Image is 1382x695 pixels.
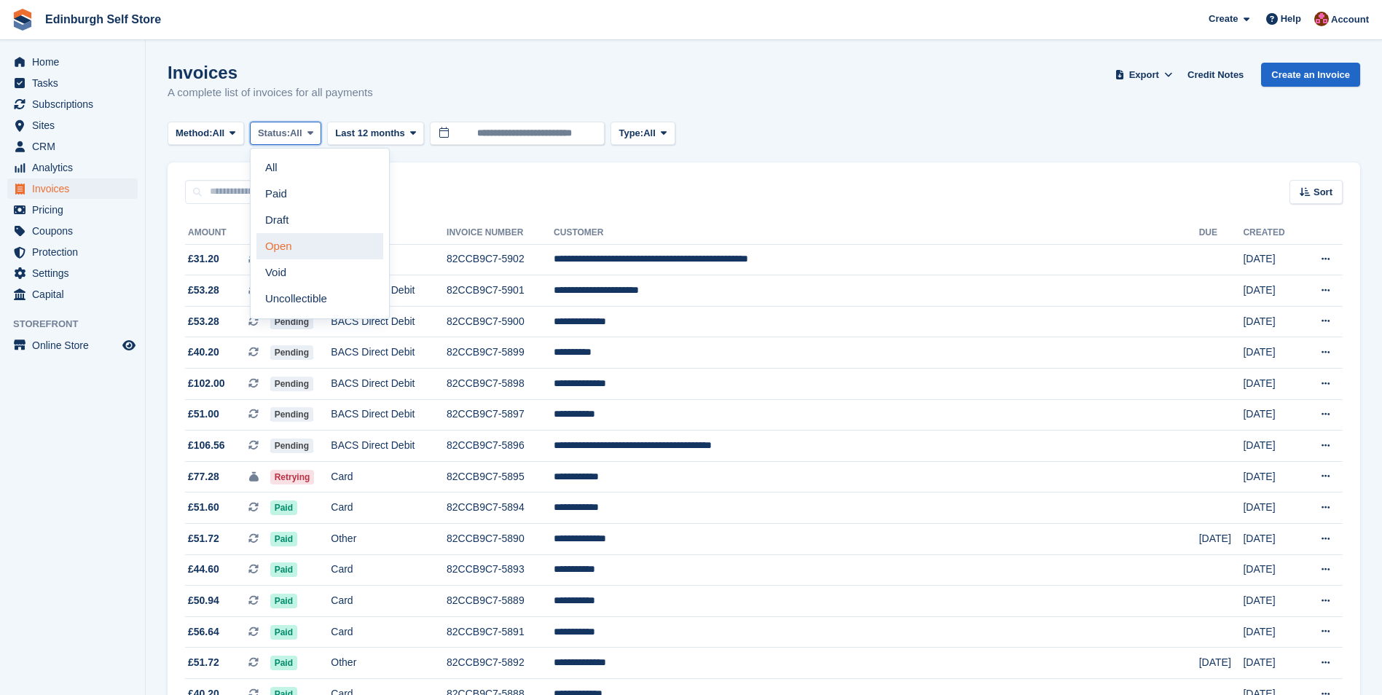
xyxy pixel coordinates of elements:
[168,63,373,82] h1: Invoices
[188,593,219,608] span: £50.94
[256,286,383,312] a: Uncollectible
[1314,185,1332,200] span: Sort
[447,524,554,555] td: 82CCB9C7-5890
[185,221,270,245] th: Amount
[1243,648,1300,679] td: [DATE]
[1243,492,1300,524] td: [DATE]
[1129,68,1159,82] span: Export
[1243,616,1300,648] td: [DATE]
[331,431,447,462] td: BACS Direct Debit
[13,317,145,331] span: Storefront
[7,73,138,93] a: menu
[176,126,213,141] span: Method:
[270,439,313,453] span: Pending
[1199,648,1244,679] td: [DATE]
[188,500,219,515] span: £51.60
[447,275,554,307] td: 82CCB9C7-5901
[188,655,219,670] span: £51.72
[32,73,119,93] span: Tasks
[331,399,447,431] td: BACS Direct Debit
[188,251,219,267] span: £31.20
[188,345,219,360] span: £40.20
[327,122,424,146] button: Last 12 months
[32,200,119,220] span: Pricing
[331,616,447,648] td: Card
[7,242,138,262] a: menu
[331,492,447,524] td: Card
[256,207,383,233] a: Draft
[188,438,225,453] span: £106.56
[610,122,675,146] button: Type: All
[447,492,554,524] td: 82CCB9C7-5894
[188,314,219,329] span: £53.28
[1243,431,1300,462] td: [DATE]
[32,221,119,241] span: Coupons
[7,115,138,136] a: menu
[554,221,1199,245] th: Customer
[1182,63,1249,87] a: Credit Notes
[7,136,138,157] a: menu
[188,531,219,546] span: £51.72
[7,157,138,178] a: menu
[1199,221,1244,245] th: Due
[331,524,447,555] td: Other
[7,263,138,283] a: menu
[447,221,554,245] th: Invoice Number
[1314,12,1329,26] img: Lucy Michalec
[447,337,554,369] td: 82CCB9C7-5899
[32,157,119,178] span: Analytics
[188,469,219,484] span: £77.28
[32,242,119,262] span: Protection
[1199,524,1244,555] td: [DATE]
[1243,399,1300,431] td: [DATE]
[32,136,119,157] span: CRM
[270,562,297,577] span: Paid
[32,178,119,199] span: Invoices
[447,369,554,400] td: 82CCB9C7-5898
[331,306,447,337] td: BACS Direct Debit
[1243,524,1300,555] td: [DATE]
[1112,63,1176,87] button: Export
[447,586,554,617] td: 82CCB9C7-5889
[7,200,138,220] a: menu
[619,126,643,141] span: Type:
[213,126,225,141] span: All
[270,407,313,422] span: Pending
[331,648,447,679] td: Other
[32,94,119,114] span: Subscriptions
[1243,244,1300,275] td: [DATE]
[39,7,167,31] a: Edinburgh Self Store
[270,315,313,329] span: Pending
[270,594,297,608] span: Paid
[643,126,656,141] span: All
[256,154,383,181] a: All
[447,554,554,586] td: 82CCB9C7-5893
[1261,63,1360,87] a: Create an Invoice
[7,221,138,241] a: menu
[256,259,383,286] a: Void
[270,500,297,515] span: Paid
[270,345,313,360] span: Pending
[331,337,447,369] td: BACS Direct Debit
[1331,12,1369,27] span: Account
[7,284,138,305] a: menu
[270,656,297,670] span: Paid
[32,52,119,72] span: Home
[290,126,302,141] span: All
[188,376,225,391] span: £102.00
[7,335,138,356] a: menu
[447,461,554,492] td: 82CCB9C7-5895
[270,532,297,546] span: Paid
[7,94,138,114] a: menu
[1243,337,1300,369] td: [DATE]
[32,335,119,356] span: Online Store
[270,625,297,640] span: Paid
[331,586,447,617] td: Card
[188,407,219,422] span: £51.00
[331,461,447,492] td: Card
[250,122,321,146] button: Status: All
[1281,12,1301,26] span: Help
[1243,461,1300,492] td: [DATE]
[258,126,290,141] span: Status:
[32,284,119,305] span: Capital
